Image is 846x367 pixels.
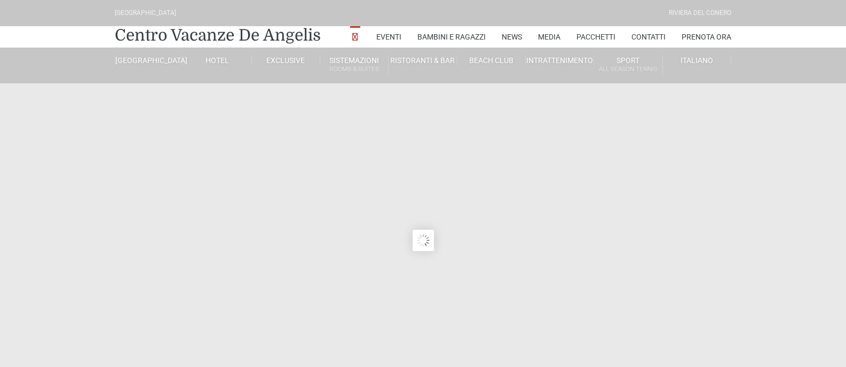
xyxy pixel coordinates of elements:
[576,26,615,48] a: Pacchetti
[594,64,662,74] small: All Season Tennis
[681,56,713,65] span: Italiano
[320,56,389,75] a: SistemazioniRooms & Suites
[457,56,526,65] a: Beach Club
[417,26,486,48] a: Bambini e Ragazzi
[376,26,401,48] a: Eventi
[115,25,321,46] a: Centro Vacanze De Angelis
[183,56,251,65] a: Hotel
[502,26,522,48] a: News
[252,56,320,65] a: Exclusive
[594,56,662,75] a: SportAll Season Tennis
[631,26,666,48] a: Contatti
[389,56,457,65] a: Ristoranti & Bar
[669,8,731,18] div: Riviera Del Conero
[320,64,388,74] small: Rooms & Suites
[526,56,594,65] a: Intrattenimento
[663,56,731,65] a: Italiano
[115,8,176,18] div: [GEOGRAPHIC_DATA]
[538,26,560,48] a: Media
[682,26,731,48] a: Prenota Ora
[115,56,183,65] a: [GEOGRAPHIC_DATA]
